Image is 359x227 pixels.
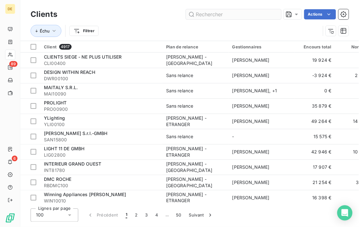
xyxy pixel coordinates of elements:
[166,191,225,204] div: [PERSON_NAME] - ETRANGER
[166,145,225,158] div: [PERSON_NAME] - ETRANGER
[126,212,127,218] span: 1
[232,180,270,185] span: [PERSON_NAME]
[40,28,50,33] span: Échu
[44,131,108,136] span: [PERSON_NAME] S.r.l.-GMBH
[44,198,158,204] span: WIN10010
[166,115,225,128] div: [PERSON_NAME] - ETRANGER
[44,176,71,182] span: DMC ROCHE
[295,129,335,144] td: 15 575 €
[232,57,270,63] span: [PERSON_NAME]
[44,182,158,189] span: RBDMC100
[295,68,335,83] td: -3 924 €
[44,44,57,49] span: Client
[44,100,67,105] span: PROLIGHT
[44,167,158,174] span: INT81780
[31,25,61,37] button: Échu
[299,44,332,49] div: Encours total
[166,133,194,140] div: Sans relance
[5,4,15,14] div: DE
[232,134,234,139] span: -
[232,118,270,124] span: [PERSON_NAME]
[152,209,162,222] button: 4
[166,103,194,109] div: Sans relance
[172,209,185,222] button: 50
[337,205,353,221] div: Open Intercom Messenger
[44,192,126,197] span: Winning Appliances [PERSON_NAME]
[44,161,101,167] span: INTERIEUR GRAND OUEST
[166,161,225,174] div: [PERSON_NAME] - [GEOGRAPHIC_DATA]
[44,75,158,82] span: DWR00100
[44,85,78,90] span: MAITALY S.R.L.
[12,156,18,161] span: 6
[44,69,95,75] span: DESIGN WITHIN REACH
[83,209,122,222] button: Précédent
[5,213,15,223] img: Logo LeanPay
[44,146,84,151] span: LIGHT 11 DE GMBH
[31,9,57,20] h3: Clients
[295,175,335,190] td: 21 254 €
[44,115,65,121] span: YLighting
[185,209,217,222] button: Suivant
[44,60,158,67] span: CLI00400
[232,164,270,170] span: [PERSON_NAME]
[9,61,18,67] span: 89
[186,9,281,19] input: Rechercher
[131,209,141,222] button: 2
[232,195,270,200] span: [PERSON_NAME]
[166,176,225,189] div: [PERSON_NAME] - [GEOGRAPHIC_DATA]
[122,209,131,222] button: 1
[166,72,194,79] div: Sans relance
[232,44,291,49] div: Gestionnaires
[59,44,72,50] span: 4917
[166,44,225,49] div: Plan de relance
[295,98,335,114] td: 35 879 €
[166,54,225,67] div: [PERSON_NAME] - [GEOGRAPHIC_DATA]
[162,210,172,220] span: …
[304,9,336,19] button: Actions
[295,83,335,98] td: 0 €
[166,88,194,94] div: Sans relance
[44,54,122,60] span: CLIENTS SIEGE - NE PLUS UTILISER
[232,149,270,154] span: [PERSON_NAME]
[69,26,99,36] button: Filtrer
[44,106,158,112] span: PRO00900
[142,209,152,222] button: 3
[295,53,335,68] td: 19 924 €
[295,114,335,129] td: 49 264 €
[232,103,270,109] span: [PERSON_NAME]
[44,137,158,143] span: SAN15800
[295,144,335,160] td: 42 946 €
[44,91,158,97] span: MAI10090
[44,121,158,128] span: YLI00100
[295,160,335,175] td: 17 907 €
[36,212,44,218] span: 100
[295,190,335,205] td: 16 398 €
[232,73,270,78] span: [PERSON_NAME]
[44,152,158,158] span: LIG02800
[232,88,291,94] div: [PERSON_NAME] , + 1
